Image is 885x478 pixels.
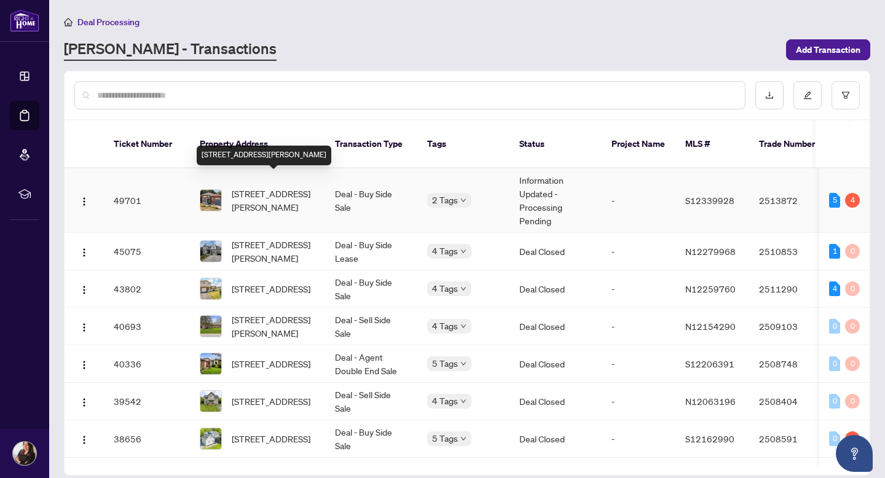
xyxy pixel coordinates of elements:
td: 40693 [104,308,190,345]
div: 0 [845,281,860,296]
button: Open asap [836,435,873,472]
img: Profile Icon [13,442,36,465]
th: Ticket Number [104,120,190,168]
td: 2508591 [749,420,835,458]
span: down [460,197,466,203]
img: Logo [79,248,89,257]
span: [STREET_ADDRESS] [232,282,310,296]
span: 5 Tags [432,356,458,370]
span: Deal Processing [77,17,140,28]
td: Deal Closed [509,420,602,458]
span: [STREET_ADDRESS] [232,357,310,370]
span: 4 Tags [432,394,458,408]
div: 1 [845,431,860,446]
span: 4 Tags [432,244,458,258]
img: thumbnail-img [200,428,221,449]
img: Logo [79,197,89,206]
button: edit [793,81,822,109]
th: MLS # [675,120,749,168]
span: N12279968 [685,246,736,257]
td: Deal Closed [509,308,602,345]
span: down [460,436,466,442]
td: Deal - Agent Double End Sale [325,345,417,383]
img: thumbnail-img [200,278,221,299]
div: 0 [829,319,840,334]
div: 0 [845,319,860,334]
td: - [602,383,675,420]
div: 0 [829,394,840,409]
span: 2 Tags [432,193,458,207]
span: S12206391 [685,358,734,369]
span: home [64,18,73,26]
img: Logo [79,323,89,332]
div: [STREET_ADDRESS][PERSON_NAME] [197,146,331,165]
span: [STREET_ADDRESS] [232,394,310,408]
a: [PERSON_NAME] - Transactions [64,39,277,61]
td: - [602,345,675,383]
span: N12154290 [685,321,736,332]
span: filter [841,91,850,100]
span: [STREET_ADDRESS][PERSON_NAME] [232,187,315,214]
td: 38656 [104,420,190,458]
th: Property Address [190,120,325,168]
img: thumbnail-img [200,241,221,262]
th: Project Name [602,120,675,168]
th: Trade Number [749,120,835,168]
div: 5 [829,193,840,208]
td: Deal - Buy Side Sale [325,270,417,308]
td: 2510853 [749,233,835,270]
span: down [460,323,466,329]
img: Logo [79,285,89,295]
th: Tags [417,120,509,168]
td: Deal Closed [509,345,602,383]
td: 2509103 [749,308,835,345]
button: Logo [74,354,94,374]
td: - [602,270,675,308]
span: S12339928 [685,195,734,206]
td: 45075 [104,233,190,270]
span: 4 Tags [432,319,458,333]
div: 0 [845,394,860,409]
button: Logo [74,391,94,411]
td: 2508404 [749,383,835,420]
button: Logo [74,279,94,299]
img: thumbnail-img [200,190,221,211]
td: Deal - Buy Side Sale [325,168,417,233]
td: 2508748 [749,345,835,383]
button: download [755,81,784,109]
td: - [602,168,675,233]
td: 2513872 [749,168,835,233]
div: 4 [845,193,860,208]
th: Transaction Type [325,120,417,168]
td: Deal - Buy Side Sale [325,420,417,458]
span: down [460,398,466,404]
button: Logo [74,241,94,261]
span: Add Transaction [796,40,860,60]
td: Deal - Buy Side Lease [325,233,417,270]
button: Logo [74,316,94,336]
span: down [460,361,466,367]
th: Status [509,120,602,168]
img: thumbnail-img [200,353,221,374]
div: 0 [829,356,840,371]
button: Logo [74,190,94,210]
div: 1 [829,244,840,259]
td: 2511290 [749,270,835,308]
td: Deal Closed [509,383,602,420]
td: Information Updated - Processing Pending [509,168,602,233]
img: logo [10,9,39,32]
td: - [602,420,675,458]
span: edit [803,91,812,100]
span: S12162990 [685,433,734,444]
td: Deal - Sell Side Sale [325,308,417,345]
img: thumbnail-img [200,316,221,337]
img: Logo [79,360,89,370]
span: N12259760 [685,283,736,294]
img: Logo [79,435,89,445]
span: [STREET_ADDRESS][PERSON_NAME] [232,238,315,265]
td: 40336 [104,345,190,383]
button: Logo [74,429,94,449]
div: 4 [829,281,840,296]
button: filter [832,81,860,109]
td: Deal - Sell Side Sale [325,383,417,420]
